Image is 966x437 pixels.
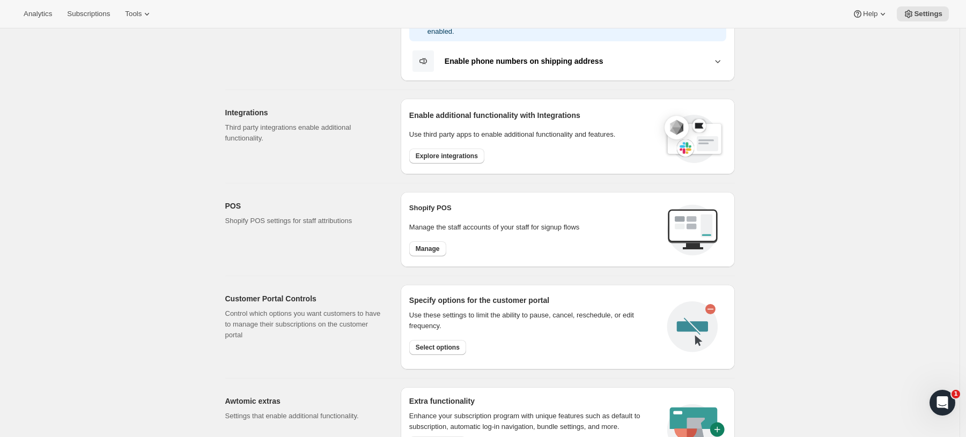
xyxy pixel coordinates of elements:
button: Analytics [17,6,58,21]
button: Explore integrations [409,149,484,164]
button: Subscriptions [61,6,116,21]
span: Manage [416,245,440,253]
span: Tools [125,10,142,18]
p: Enhance your subscription program with unique features such as default to subscription, automatic... [409,411,654,432]
span: Settings [914,10,942,18]
p: Manage the staff accounts of your staff for signup flows [409,222,659,233]
p: Settings that enable additional functionality. [225,411,384,421]
p: Shopify POS settings for staff attributions [225,216,384,226]
span: Subscriptions [67,10,110,18]
button: Enable phone numbers on shipping address [409,50,726,72]
h2: POS [225,201,384,211]
h2: Extra functionality [409,396,475,406]
div: Use these settings to limit the ability to pause, cancel, reschedule, or edit frequency. [409,310,659,331]
h2: Customer Portal Controls [225,293,384,304]
iframe: Intercom live chat [930,390,955,416]
button: Tools [119,6,159,21]
span: Explore integrations [416,152,478,160]
h2: Enable additional functionality with Integrations [409,110,654,121]
p: Third party integrations enable additional functionality. [225,122,384,144]
button: Select options [409,340,466,355]
button: Settings [897,6,949,21]
b: Enable phone numbers on shipping address [445,57,603,65]
span: 1 [952,390,960,398]
p: Control which options you want customers to have to manage their subscriptions on the customer po... [225,308,384,340]
p: Use third party apps to enable additional functionality and features. [409,129,654,140]
h2: Awtomic extras [225,396,384,406]
h2: Specify options for the customer portal [409,295,659,306]
span: Select options [416,343,460,352]
button: Manage [409,241,446,256]
h2: Integrations [225,107,384,118]
span: Help [863,10,877,18]
h2: Shopify POS [409,203,659,213]
span: Analytics [24,10,52,18]
button: Help [846,6,895,21]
